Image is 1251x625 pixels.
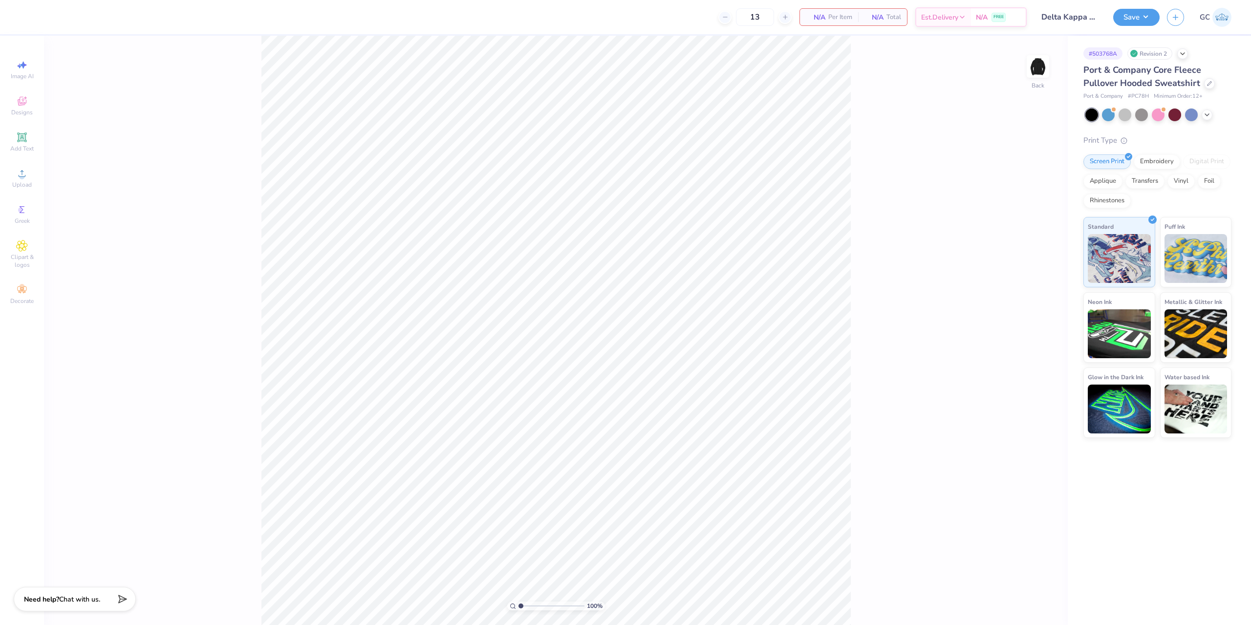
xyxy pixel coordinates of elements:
span: FREE [993,14,1004,21]
span: Clipart & logos [5,253,39,269]
span: Water based Ink [1165,372,1209,382]
div: Screen Print [1083,154,1131,169]
span: Neon Ink [1088,297,1112,307]
span: Add Text [10,145,34,152]
img: Water based Ink [1165,385,1228,433]
span: Puff Ink [1165,221,1185,232]
span: Port & Company [1083,92,1123,101]
span: N/A [976,12,988,22]
div: Revision 2 [1127,47,1172,60]
div: Embroidery [1134,154,1180,169]
img: Glow in the Dark Ink [1088,385,1151,433]
span: Metallic & Glitter Ink [1165,297,1222,307]
span: 100 % [587,602,603,610]
div: Foil [1198,174,1221,189]
span: Chat with us. [59,595,100,604]
span: Port & Company Core Fleece Pullover Hooded Sweatshirt [1083,64,1201,89]
span: # PC78H [1128,92,1149,101]
span: Total [886,12,901,22]
img: Neon Ink [1088,309,1151,358]
a: GC [1200,8,1231,27]
button: Save [1113,9,1160,26]
span: Est. Delivery [921,12,958,22]
div: Digital Print [1183,154,1230,169]
input: Untitled Design [1034,7,1106,27]
span: N/A [864,12,884,22]
div: Transfers [1125,174,1165,189]
span: Standard [1088,221,1114,232]
span: Per Item [828,12,852,22]
div: Vinyl [1167,174,1195,189]
span: GC [1200,12,1210,23]
div: Print Type [1083,135,1231,146]
span: Greek [15,217,30,225]
img: Puff Ink [1165,234,1228,283]
img: Gerard Christopher Trorres [1212,8,1231,27]
span: Decorate [10,297,34,305]
span: Upload [12,181,32,189]
span: N/A [806,12,825,22]
img: Standard [1088,234,1151,283]
span: Glow in the Dark Ink [1088,372,1143,382]
div: Back [1032,81,1044,90]
div: # 503768A [1083,47,1122,60]
input: – – [736,8,774,26]
span: Minimum Order: 12 + [1154,92,1203,101]
img: Metallic & Glitter Ink [1165,309,1228,358]
span: Image AI [11,72,34,80]
strong: Need help? [24,595,59,604]
div: Applique [1083,174,1122,189]
span: Designs [11,108,33,116]
img: Back [1028,57,1048,76]
div: Rhinestones [1083,194,1131,208]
